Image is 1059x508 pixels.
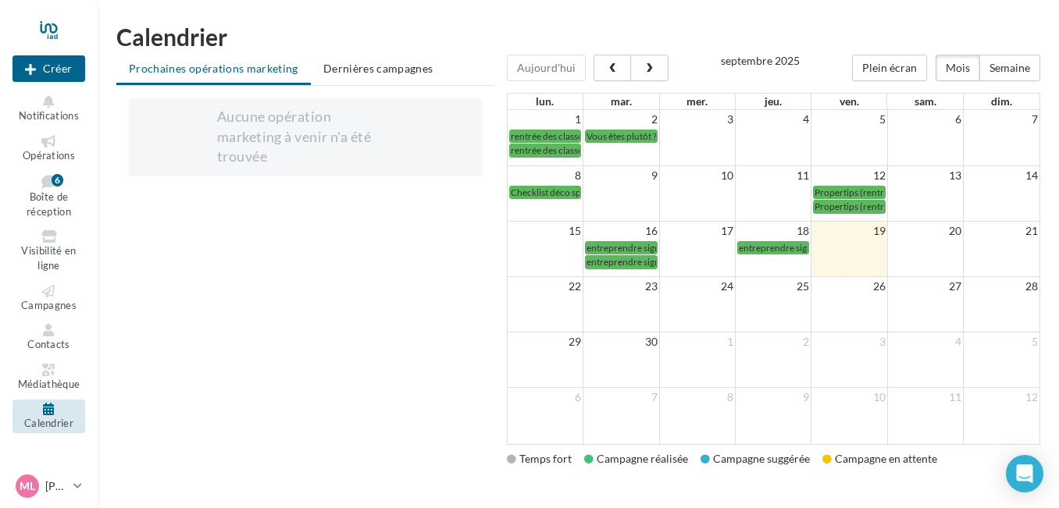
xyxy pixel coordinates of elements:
[736,332,811,352] td: 2
[12,471,85,501] a: Ml [PERSON_NAME]
[583,332,659,352] td: 30
[964,166,1039,186] td: 14
[822,451,937,467] div: Campagne en attente
[12,55,85,82] button: Créer
[583,277,659,297] td: 23
[12,321,85,354] a: Contacts
[587,242,672,254] span: entreprendre signifie
[12,132,85,165] a: Opérations
[12,361,85,394] a: Médiathèque
[963,94,1039,109] th: dim.
[511,144,615,156] span: rentrée des classes (mère)
[659,332,735,352] td: 1
[964,332,1039,352] td: 5
[24,417,73,429] span: Calendrier
[887,94,963,109] th: sam.
[12,171,85,221] a: Boîte de réception6
[1006,455,1043,492] div: Open Intercom Messenger
[964,222,1039,241] td: 21
[659,388,735,407] td: 8
[323,62,433,75] span: Dernières campagnes
[21,245,76,272] span: Visibilité en ligne
[583,388,659,407] td: 7
[659,277,735,297] td: 24
[507,55,586,81] button: Aujourd'hui
[12,282,85,315] a: Campagnes
[511,187,632,198] span: Checklist déco spécial rentrée
[19,109,79,122] span: Notifications
[721,55,800,66] h2: septembre 2025
[217,107,394,167] div: Aucune opération marketing à venir n'a été trouvée
[584,451,688,467] div: Campagne réalisée
[509,144,582,157] a: rentrée des classes (mère)
[964,110,1039,129] td: 7
[20,478,35,494] span: Ml
[12,55,85,82] div: Nouvelle campagne
[508,166,583,186] td: 8
[583,166,659,186] td: 9
[129,62,298,75] span: Prochaines opérations marketing
[811,166,887,186] td: 12
[813,186,885,199] a: Propertips (rentrée)
[815,187,897,198] span: Propertips (rentrée)
[509,130,582,143] a: rentrée des classes (mère)
[12,92,85,126] button: Notifications
[736,166,811,186] td: 11
[508,332,583,352] td: 29
[736,110,811,129] td: 4
[21,299,77,311] span: Campagnes
[979,55,1040,81] button: Semaine
[587,130,657,142] span: Vous êtes plutôt ?
[507,451,572,467] div: Temps fort
[811,110,887,129] td: 5
[811,388,887,407] td: 10
[12,400,85,433] a: Calendrier
[659,94,735,109] th: mer.
[736,222,811,241] td: 18
[964,388,1039,407] td: 12
[18,378,80,390] span: Médiathèque
[811,94,887,109] th: ven.
[887,277,963,297] td: 27
[736,277,811,297] td: 25
[585,241,657,254] a: entreprendre signifie
[508,94,583,109] th: lun.
[508,388,583,407] td: 6
[811,277,887,297] td: 26
[659,222,735,241] td: 17
[508,222,583,241] td: 15
[585,255,657,268] a: entreprendre signifie
[116,25,1040,48] h1: Calendrier
[887,166,963,186] td: 13
[511,130,615,142] span: rentrée des classes (mère)
[27,338,70,350] span: Contacts
[936,55,980,81] button: Mois
[508,110,583,129] td: 1
[585,130,657,143] a: Vous êtes plutôt ?
[12,227,85,275] a: Visibilité en ligne
[813,200,885,213] a: Propertips (rentrée)
[811,332,887,352] td: 3
[736,388,811,407] td: 9
[583,94,659,109] th: mar.
[45,478,67,494] p: [PERSON_NAME]
[887,332,963,352] td: 4
[739,242,852,254] span: entreprendre signifie (insta)
[887,388,963,407] td: 11
[587,256,672,268] span: entreprendre signifie
[735,94,811,109] th: jeu.
[27,191,71,218] span: Boîte de réception
[737,241,809,254] a: entreprendre signifie (insta)
[811,222,887,241] td: 19
[815,201,897,212] span: Propertips (rentrée)
[583,222,659,241] td: 16
[852,55,927,81] button: Plein écran
[583,110,659,129] td: 2
[887,222,963,241] td: 20
[52,174,63,187] div: 6
[659,110,735,129] td: 3
[964,277,1039,297] td: 28
[509,186,582,199] a: Checklist déco spécial rentrée
[23,149,75,162] span: Opérations
[508,277,583,297] td: 22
